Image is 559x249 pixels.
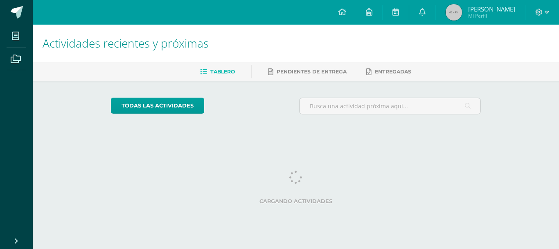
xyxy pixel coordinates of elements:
label: Cargando actividades [111,198,481,204]
a: Entregadas [366,65,411,78]
span: [PERSON_NAME] [468,5,515,13]
img: 45x45 [446,4,462,21]
span: Tablero [210,69,235,75]
a: Pendientes de entrega [268,65,347,78]
span: Actividades recientes y próximas [43,35,209,51]
span: Mi Perfil [468,12,515,19]
a: Tablero [200,65,235,78]
a: todas las Actividades [111,98,204,114]
span: Entregadas [375,69,411,75]
span: Pendientes de entrega [277,69,347,75]
input: Busca una actividad próxima aquí... [300,98,481,114]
